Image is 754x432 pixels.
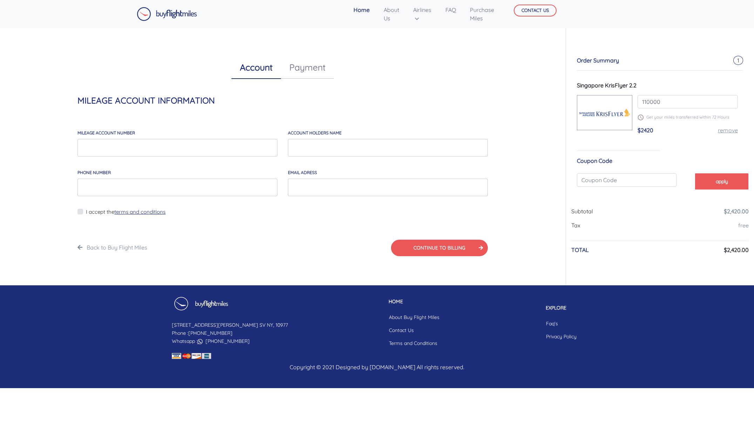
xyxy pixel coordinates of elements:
[383,311,445,324] a: About Buy Flight Miles
[638,114,644,120] img: schedule.png
[540,330,582,343] a: Privacy Policy
[638,114,738,120] p: Get your miles transferred within 72 Hours
[381,3,402,25] a: About Us
[443,3,459,17] a: FAQ
[733,56,743,65] span: 1
[577,173,677,187] input: Coupon Code
[78,95,488,106] h4: MILEAGE ACCOUNT INFORMATION
[188,330,233,336] a: [PHONE_NUMBER]
[540,317,582,330] a: Faq's
[571,247,589,253] h6: TOTAL
[577,82,637,89] span: Singapore KrisFlyer 2.2
[288,170,317,176] label: email adress
[724,247,749,253] h6: $2,420.00
[197,339,203,344] img: whatsapp icon
[172,297,230,315] img: Buy Flight Miles Footer Logo
[383,324,445,337] a: Contact Us
[638,127,653,134] span: $2420
[540,304,582,312] p: EXPLORE
[351,3,372,17] a: Home
[514,5,557,16] button: CONTACT US
[281,56,334,79] a: Payment
[577,157,612,164] span: Coupon Code
[738,222,749,229] a: free
[78,170,111,176] label: Phone Number
[137,5,197,23] a: Buy Flight Miles Logo
[172,321,288,345] p: [STREET_ADDRESS][PERSON_NAME] SV NY, 10977 Phone : Whatsapp :
[383,337,445,350] a: Terms and Conditions
[172,353,211,359] img: credit card icon
[577,100,632,125] img: Singapore-KrisFlyer.png
[137,7,197,21] img: Buy Flight Miles Logo
[695,173,748,189] button: apply
[571,208,593,215] span: Subtotal
[724,208,749,215] a: $2,420.00
[86,208,166,216] label: I accept the
[231,56,281,79] a: Account
[87,244,147,251] a: Back to Buy Flight Miles
[288,130,342,136] label: account holders NAME
[114,208,166,215] a: terms and conditions
[78,130,135,136] label: MILEAGE account number
[410,3,434,25] a: Airlines
[391,240,488,256] button: CONTINUE TO BILLING
[383,298,445,305] p: HOME
[718,127,738,134] a: remove
[206,338,250,344] a: [PHONE_NUMBER]
[467,3,497,25] a: Purchase Miles
[571,222,580,229] span: Tax
[577,57,619,64] span: Order Summary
